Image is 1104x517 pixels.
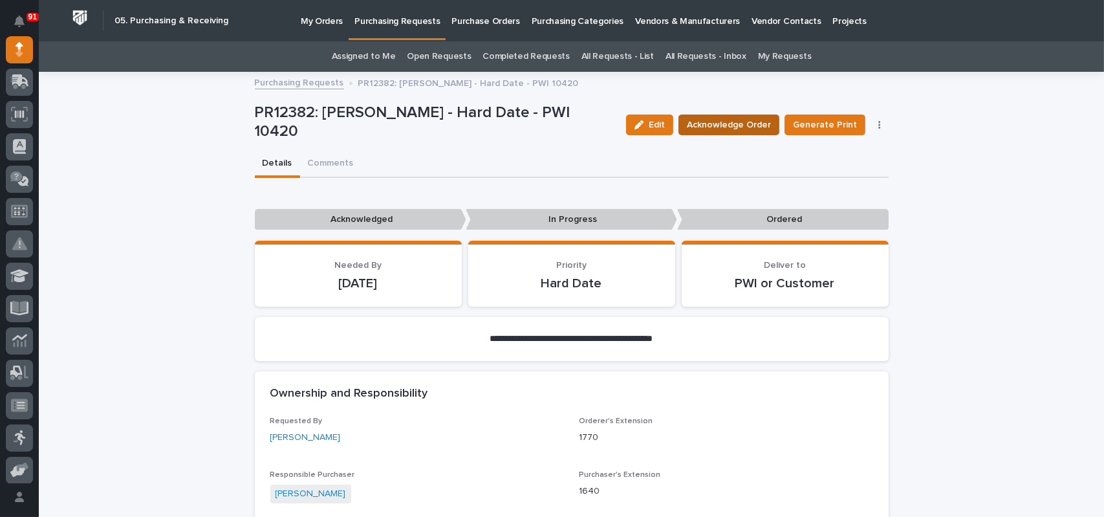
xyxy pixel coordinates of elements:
[270,431,341,445] a: [PERSON_NAME]
[16,16,33,36] div: Notifications91
[255,209,466,230] p: Acknowledged
[332,41,396,72] a: Assigned to Me
[626,115,673,135] button: Edit
[579,431,873,445] p: 1770
[678,115,779,135] button: Acknowledge Order
[407,41,471,72] a: Open Requests
[276,487,346,501] a: [PERSON_NAME]
[666,41,746,72] a: All Requests - Inbox
[28,12,37,21] p: 91
[358,75,579,89] p: PR12382: [PERSON_NAME] - Hard Date - PWI 10420
[255,104,616,141] p: PR12382: [PERSON_NAME] - Hard Date - PWI 10420
[482,41,569,72] a: Completed Requests
[484,276,660,291] p: Hard Date
[255,74,344,89] a: Purchasing Requests
[579,417,653,425] span: Orderer's Extension
[793,117,857,133] span: Generate Print
[579,485,873,498] p: 1640
[270,417,323,425] span: Requested By
[579,471,661,479] span: Purchaser's Extension
[697,276,873,291] p: PWI or Customer
[581,41,654,72] a: All Requests - List
[114,16,228,27] h2: 05. Purchasing & Receiving
[677,209,889,230] p: Ordered
[255,151,300,178] button: Details
[687,117,771,133] span: Acknowledge Order
[270,471,355,479] span: Responsible Purchaser
[785,115,865,135] button: Generate Print
[6,8,33,35] button: Notifications
[758,41,812,72] a: My Requests
[68,6,92,30] img: Workspace Logo
[764,261,806,270] span: Deliver to
[270,387,428,401] h2: Ownership and Responsibility
[300,151,362,178] button: Comments
[556,261,587,270] span: Priority
[649,119,665,131] span: Edit
[334,261,382,270] span: Needed By
[270,276,446,291] p: [DATE]
[466,209,677,230] p: In Progress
